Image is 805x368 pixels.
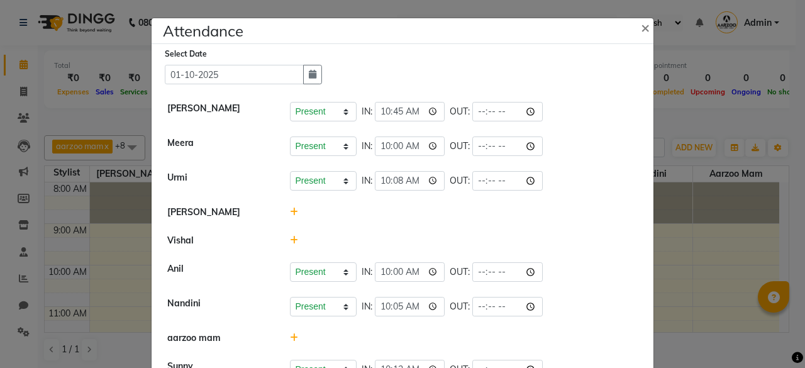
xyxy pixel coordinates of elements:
span: × [641,18,650,36]
span: IN: [362,105,372,118]
input: Select date [165,65,304,84]
span: IN: [362,140,372,153]
span: IN: [362,265,372,279]
div: Nandini [158,297,280,316]
div: aarzoo mam [158,332,280,345]
div: Meera [158,137,280,156]
div: [PERSON_NAME] [158,102,280,121]
div: Urmi [158,171,280,191]
span: OUT: [450,105,470,118]
span: IN: [362,174,372,187]
div: Anil [158,262,280,282]
span: OUT: [450,174,470,187]
div: [PERSON_NAME] [158,206,280,219]
div: Vishal [158,234,280,247]
iframe: chat widget [752,318,792,355]
h4: Attendance [163,20,243,42]
span: OUT: [450,300,470,313]
span: OUT: [450,140,470,153]
span: OUT: [450,265,470,279]
button: Close [631,9,662,45]
label: Select Date [165,48,207,60]
span: IN: [362,300,372,313]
